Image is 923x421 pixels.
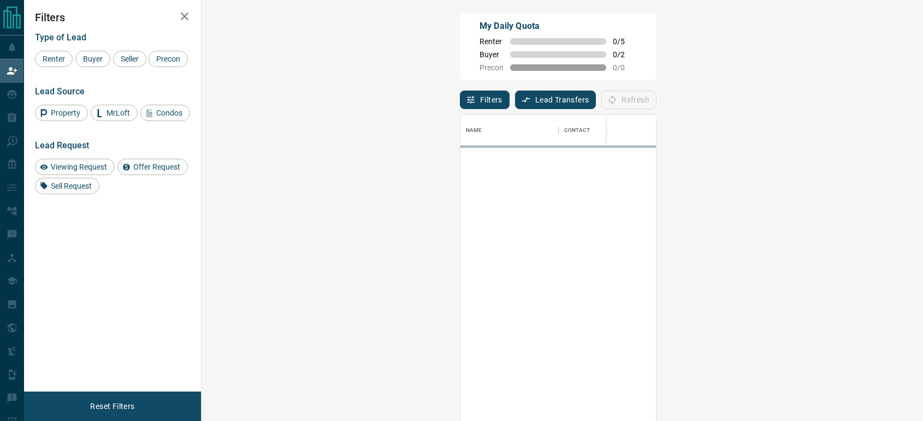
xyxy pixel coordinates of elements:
[35,32,86,43] span: Type of Lead
[39,55,69,63] span: Renter
[47,182,96,190] span: Sell Request
[35,105,88,121] div: Property
[460,91,510,109] button: Filters
[83,397,141,416] button: Reset Filters
[47,163,111,171] span: Viewing Request
[103,109,134,117] span: MrLoft
[35,11,190,24] h2: Filters
[35,178,99,194] div: Sell Request
[152,55,184,63] span: Precon
[79,55,106,63] span: Buyer
[149,51,188,67] div: Precon
[564,115,590,146] div: Contact
[75,51,110,67] div: Buyer
[35,159,115,175] div: Viewing Request
[466,115,482,146] div: Name
[117,55,143,63] span: Seller
[47,109,84,117] span: Property
[113,51,146,67] div: Seller
[480,50,504,59] span: Buyer
[35,86,85,97] span: Lead Source
[35,51,73,67] div: Renter
[613,63,637,72] span: 0 / 0
[559,115,646,146] div: Contact
[480,37,504,46] span: Renter
[613,37,637,46] span: 0 / 5
[480,20,637,33] p: My Daily Quota
[460,115,559,146] div: Name
[515,91,596,109] button: Lead Transfers
[480,63,504,72] span: Precon
[91,105,138,121] div: MrLoft
[152,109,186,117] span: Condos
[129,163,184,171] span: Offer Request
[117,159,188,175] div: Offer Request
[35,140,89,151] span: Lead Request
[613,50,637,59] span: 0 / 2
[140,105,190,121] div: Condos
